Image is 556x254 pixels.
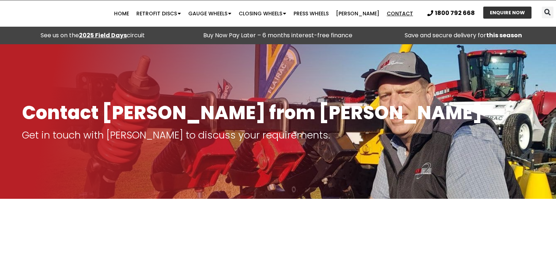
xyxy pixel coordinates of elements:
[542,7,553,18] div: Search
[4,30,182,41] div: See us on the circuit
[235,6,290,21] a: Closing Wheels
[486,31,522,39] strong: this season
[374,30,552,41] p: Save and secure delivery for
[427,10,475,16] a: 1800 792 668
[133,6,185,21] a: Retrofit Discs
[185,6,235,21] a: Gauge Wheels
[108,6,419,21] nav: Menu
[22,103,534,123] h1: Contact [PERSON_NAME] from [PERSON_NAME]
[79,31,127,39] a: 2025 Field Days
[435,10,475,16] span: 1800 792 668
[483,7,532,19] a: ENQUIRE NOW
[110,6,133,21] a: Home
[383,6,417,21] a: Contact
[189,30,367,41] p: Buy Now Pay Later – 6 months interest-free finance
[290,6,332,21] a: Press Wheels
[490,10,525,15] span: ENQUIRE NOW
[332,6,383,21] a: [PERSON_NAME]
[22,2,95,25] img: Ryan NT logo
[22,130,534,140] p: Get in touch with [PERSON_NAME] to discuss your requirements.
